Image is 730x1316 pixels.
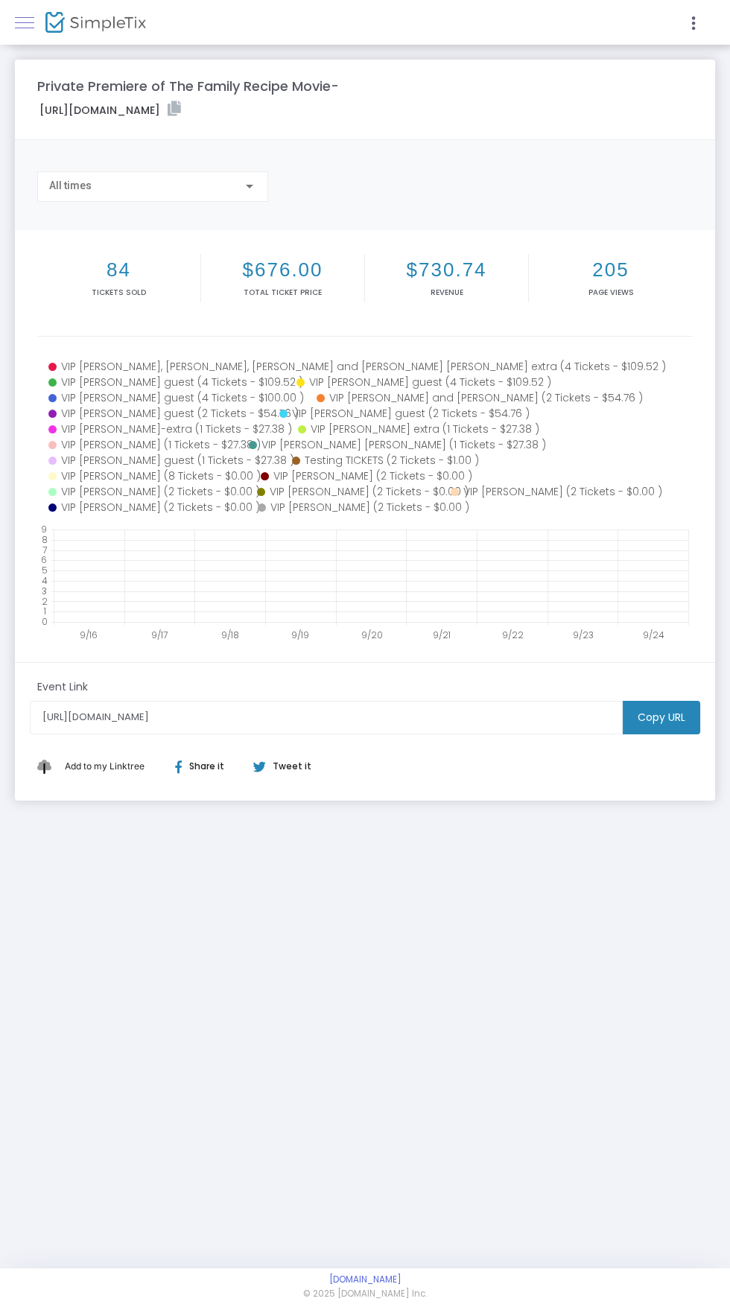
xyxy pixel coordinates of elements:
[39,101,181,118] label: [URL][DOMAIN_NAME]
[532,287,690,298] p: Page Views
[41,553,47,566] text: 6
[221,629,239,641] text: 9/18
[361,629,383,641] text: 9/20
[41,523,47,535] text: 9
[573,629,594,641] text: 9/23
[204,258,361,282] h2: $676.00
[502,629,524,641] text: 9/22
[42,543,47,556] text: 7
[238,760,319,773] div: Tweet it
[42,584,47,597] text: 3
[329,1274,401,1285] a: [DOMAIN_NAME]
[160,760,253,773] div: Share it
[433,629,451,641] text: 9/21
[42,564,48,576] text: 5
[291,629,309,641] text: 9/19
[532,258,690,282] h2: 205
[151,629,168,641] text: 9/17
[43,605,46,617] text: 1
[42,594,48,607] text: 2
[40,258,197,282] h2: 84
[80,629,98,641] text: 9/16
[42,533,48,545] text: 8
[37,679,88,695] m-panel-subtitle: Event Link
[37,760,61,774] img: linktree
[40,287,197,298] p: Tickets sold
[643,629,664,641] text: 9/24
[303,1288,427,1301] span: © 2025 [DOMAIN_NAME] Inc.
[623,701,700,734] m-button: Copy URL
[49,179,92,191] span: All times
[61,748,148,784] button: Add This to My Linktree
[204,287,361,298] p: Total Ticket Price
[42,615,48,628] text: 0
[65,760,145,772] span: Add to my Linktree
[37,76,339,96] m-panel-title: Private Premiere of The Family Recipe Movie-
[368,287,525,298] p: Revenue
[368,258,525,282] h2: $730.74
[42,574,48,587] text: 4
